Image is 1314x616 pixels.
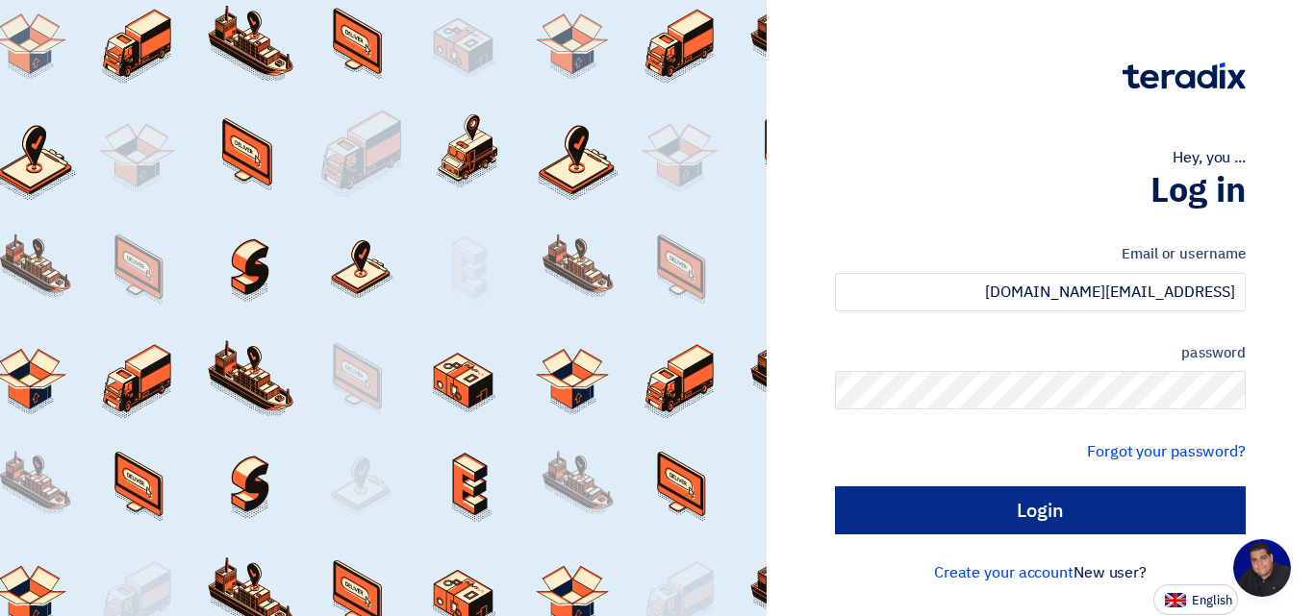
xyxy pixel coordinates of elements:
a: Create your account [934,561,1074,584]
img: Teradix logo [1123,62,1246,89]
font: Hey, you ... [1173,146,1246,169]
font: New user? [1074,561,1147,584]
input: Login [835,486,1246,534]
font: English [1192,591,1232,609]
font: password [1181,342,1246,363]
input: Enter your work email or username... [835,273,1246,311]
div: Open chat [1233,539,1291,597]
font: Log in [1150,164,1246,216]
button: English [1153,584,1238,615]
font: Email or username [1122,243,1246,264]
a: Forgot your password? [1087,440,1246,463]
img: en-US.png [1165,593,1186,607]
